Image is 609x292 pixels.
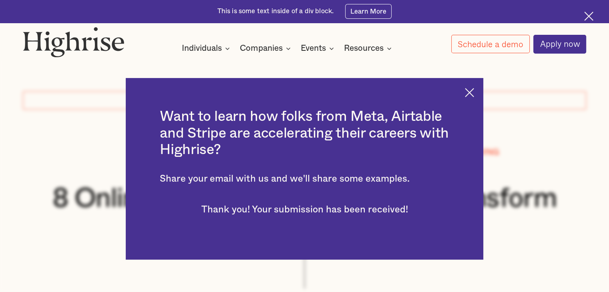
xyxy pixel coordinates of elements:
[23,27,125,58] img: Highrise logo
[182,44,232,53] div: Individuals
[182,44,222,53] div: Individuals
[301,44,336,53] div: Events
[344,44,394,53] div: Resources
[160,173,449,184] div: Share your email with us and we'll share some examples.
[240,44,293,53] div: Companies
[217,7,334,16] div: This is some text inside of a div block.
[533,35,586,54] a: Apply now
[345,4,392,18] a: Learn More
[301,44,326,53] div: Events
[168,204,441,215] div: Thank you! Your submission has been received!
[160,196,449,223] div: current-ascender-blog-article-modal-form success
[584,12,593,21] img: Cross icon
[451,35,530,53] a: Schedule a demo
[240,44,283,53] div: Companies
[160,108,449,158] h2: Want to learn how folks from Meta, Airtable and Stripe are accelerating their careers with Highrise?
[344,44,384,53] div: Resources
[465,88,474,97] img: Cross icon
